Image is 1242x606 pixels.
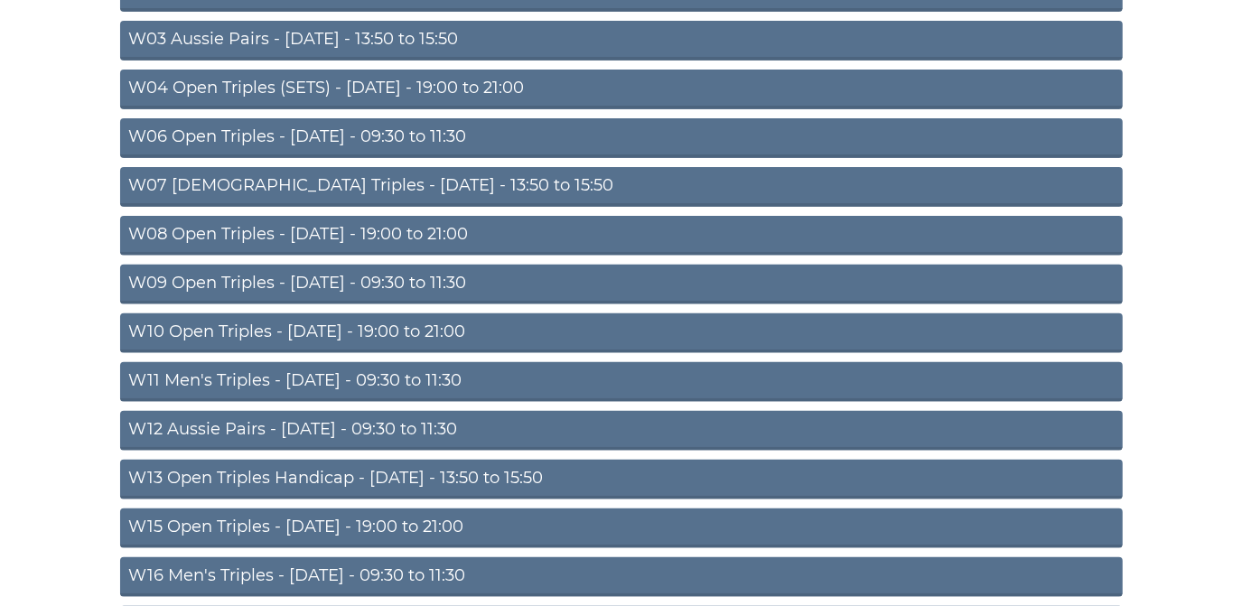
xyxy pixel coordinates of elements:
[120,362,1123,402] a: W11 Men's Triples - [DATE] - 09:30 to 11:30
[120,557,1123,597] a: W16 Men's Triples - [DATE] - 09:30 to 11:30
[120,265,1123,304] a: W09 Open Triples - [DATE] - 09:30 to 11:30
[120,21,1123,61] a: W03 Aussie Pairs - [DATE] - 13:50 to 15:50
[120,313,1123,353] a: W10 Open Triples - [DATE] - 19:00 to 21:00
[120,216,1123,256] a: W08 Open Triples - [DATE] - 19:00 to 21:00
[120,70,1123,109] a: W04 Open Triples (SETS) - [DATE] - 19:00 to 21:00
[120,411,1123,451] a: W12 Aussie Pairs - [DATE] - 09:30 to 11:30
[120,508,1123,548] a: W15 Open Triples - [DATE] - 19:00 to 21:00
[120,118,1123,158] a: W06 Open Triples - [DATE] - 09:30 to 11:30
[120,460,1123,499] a: W13 Open Triples Handicap - [DATE] - 13:50 to 15:50
[120,167,1123,207] a: W07 [DEMOGRAPHIC_DATA] Triples - [DATE] - 13:50 to 15:50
